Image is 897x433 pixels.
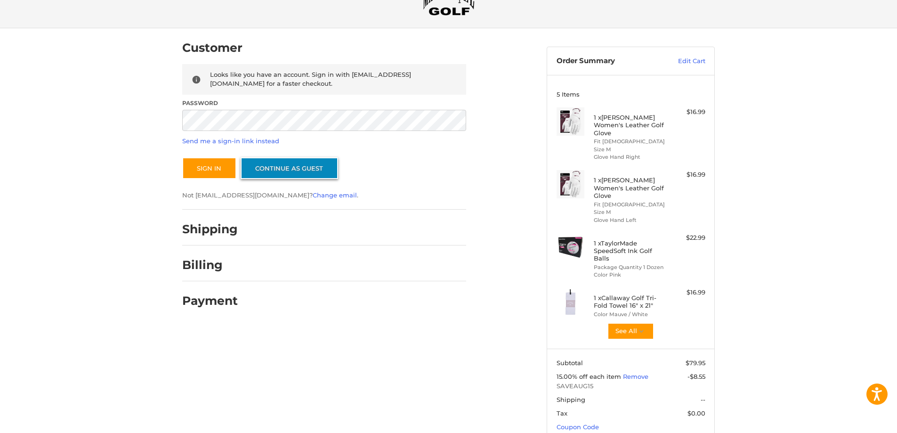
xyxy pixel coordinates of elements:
[594,271,666,279] li: Color Pink
[182,222,238,237] h2: Shipping
[701,396,705,403] span: --
[594,138,666,146] li: Fit [DEMOGRAPHIC_DATA]
[182,294,238,308] h2: Payment
[557,90,705,98] h3: 5 Items
[687,409,705,417] span: $0.00
[668,288,705,297] div: $16.99
[594,208,666,216] li: Size M
[557,373,623,380] span: 15.00% off each item
[313,191,357,199] a: Change email
[686,359,705,367] span: $79.95
[182,137,279,145] a: Send me a sign-in link instead
[594,216,666,224] li: Glove Hand Left
[182,191,466,200] p: Not [EMAIL_ADDRESS][DOMAIN_NAME]? .
[594,310,666,319] li: Color Mauve / White
[594,294,666,310] h4: 1 x Callaway Golf Tri-Fold Towel 16" x 21"
[668,107,705,117] div: $16.99
[819,408,897,433] iframe: Google Customer Reviews
[557,396,585,403] span: Shipping
[557,359,583,367] span: Subtotal
[557,423,599,431] a: Coupon Code
[668,233,705,243] div: $22.99
[182,99,466,107] label: Password
[607,323,654,340] button: See All
[557,382,705,391] span: SAVEAUG15
[668,170,705,180] div: $16.99
[594,176,666,199] h4: 1 x [PERSON_NAME] Women's Leather Golf Glove
[687,373,705,380] span: -$8.55
[594,146,666,154] li: Size M
[182,41,242,55] h2: Customer
[594,114,666,137] h4: 1 x [PERSON_NAME] Women's Leather Golf Glove
[594,201,666,209] li: Fit [DEMOGRAPHIC_DATA]
[557,57,658,66] h3: Order Summary
[182,258,237,272] h2: Billing
[594,153,666,161] li: Glove Hand Right
[594,239,666,262] h4: 1 x TaylorMade SpeedSoft Ink Golf Balls
[182,157,236,179] button: Sign In
[210,71,411,88] span: Looks like you have an account. Sign in with [EMAIL_ADDRESS][DOMAIN_NAME] for a faster checkout.
[658,57,705,66] a: Edit Cart
[557,409,567,417] span: Tax
[594,263,666,271] li: Package Quantity 1 Dozen
[241,157,338,179] a: Continue as guest
[623,373,648,380] a: Remove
